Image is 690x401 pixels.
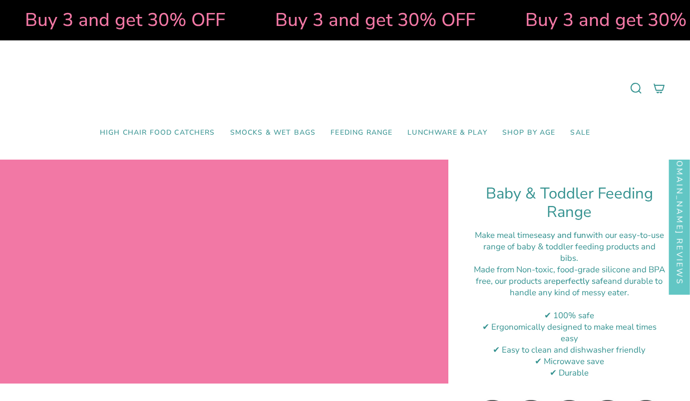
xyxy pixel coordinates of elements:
strong: Buy 3 and get 30% OFF [489,7,690,32]
span: ade from Non-toxic, food-grade silicone and BPA free, our products are and durable to handle any ... [476,264,665,298]
div: ✔ 100% safe [473,310,665,321]
div: ✔ Ergonomically designed to make meal times easy [473,321,665,344]
div: Make meal times with our easy-to-use range of baby & toddler feeding products and bibs. [473,229,665,264]
a: High Chair Food Catchers [92,121,223,145]
a: SALE [563,121,598,145]
div: ✔ Easy to clean and dishwasher friendly [473,344,665,356]
span: Lunchware & Play [407,129,487,137]
div: Click to open Judge.me floating reviews tab [669,128,690,295]
a: Shop by Age [495,121,563,145]
span: Shop by Age [502,129,556,137]
a: Feeding Range [323,121,400,145]
div: ✔ Durable [473,367,665,379]
a: Mumma’s Little Helpers [259,55,431,121]
h1: Baby & Toddler Feeding Range [473,185,665,222]
a: Lunchware & Play [400,121,494,145]
span: Feeding Range [331,129,392,137]
span: SALE [570,129,590,137]
strong: Buy 3 and get 30% OFF [239,7,439,32]
span: ✔ Microwave save [535,356,604,367]
strong: easy and fun [538,229,586,241]
span: High Chair Food Catchers [100,129,215,137]
span: Smocks & Wet Bags [230,129,316,137]
div: M [473,264,665,298]
strong: perfectly safe [556,275,608,287]
a: Smocks & Wet Bags [223,121,324,145]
